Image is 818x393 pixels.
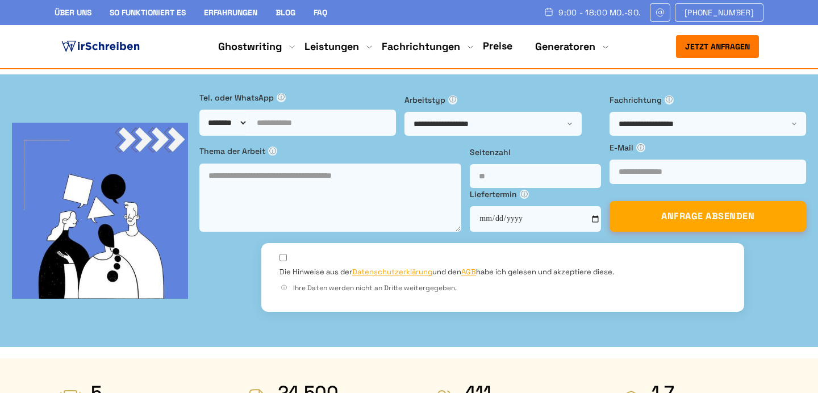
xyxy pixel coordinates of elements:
img: Email [655,8,665,17]
button: Jetzt anfragen [676,35,759,58]
label: Tel. oder WhatsApp [199,91,396,104]
span: ⓘ [636,143,645,152]
label: Fachrichtung [610,94,806,106]
a: FAQ [314,7,327,18]
span: ⓘ [279,283,289,292]
a: Datenschutzerklärung [352,267,432,277]
div: Ihre Daten werden nicht an Dritte weitergegeben. [279,283,726,294]
a: Generatoren [535,40,595,53]
a: AGB [461,267,476,277]
img: bg [12,123,188,299]
img: logo ghostwriter-österreich [59,38,142,55]
a: Erfahrungen [204,7,257,18]
label: Arbeitstyp [404,94,601,106]
img: Schedule [544,7,554,16]
span: ⓘ [277,93,286,102]
a: Fachrichtungen [382,40,460,53]
label: Thema der Arbeit [199,145,461,157]
label: Liefertermin [470,188,601,200]
span: ⓘ [665,95,674,104]
span: [PHONE_NUMBER] [685,8,754,17]
span: ⓘ [268,147,277,156]
a: Blog [276,7,295,18]
a: Über uns [55,7,91,18]
label: Die Hinweise aus der und den habe ich gelesen und akzeptiere diese. [279,267,614,277]
a: Preise [483,39,512,52]
a: Leistungen [304,40,359,53]
label: Seitenzahl [470,146,601,158]
span: 9:00 - 18:00 Mo.-So. [558,8,641,17]
button: ANFRAGE ABSENDEN [610,201,806,232]
span: ⓘ [448,95,457,104]
span: ⓘ [520,190,529,199]
a: Ghostwriting [218,40,282,53]
a: So funktioniert es [110,7,186,18]
label: E-Mail [610,141,806,154]
a: [PHONE_NUMBER] [675,3,763,22]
